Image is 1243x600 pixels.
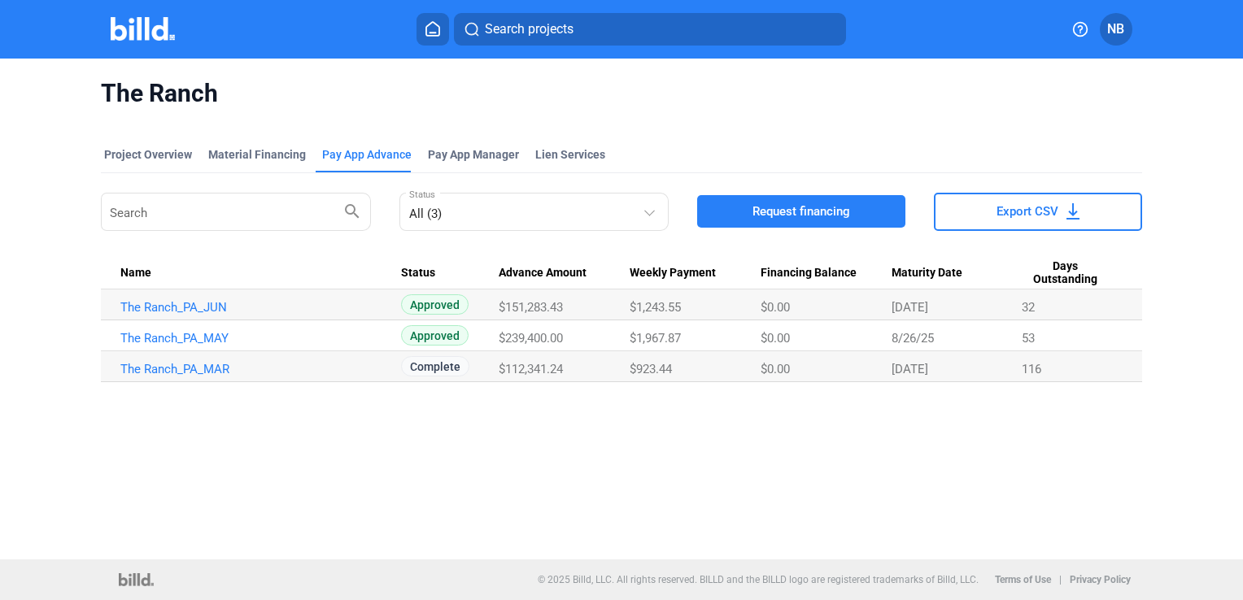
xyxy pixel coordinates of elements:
[535,146,605,163] div: Lien Services
[1022,362,1041,376] span: 116
[322,146,412,163] div: Pay App Advance
[401,356,469,376] span: Complete
[342,201,362,220] mat-icon: search
[1059,574,1062,585] p: |
[630,266,716,280] span: Weekly Payment
[934,193,1142,231] button: Export CSV
[1107,20,1124,39] span: NB
[454,13,846,46] button: Search projects
[630,362,672,376] span: $923.44
[1070,574,1131,585] b: Privacy Policy
[538,574,979,585] p: © 2025 Billd, LLC. All rights reserved. BILLD and the BILLD logo are registered trademarks of Bil...
[761,331,790,346] span: $0.00
[120,331,401,346] a: The Ranch_PA_MAY
[761,300,790,315] span: $0.00
[208,146,306,163] div: Material Financing
[428,146,519,163] span: Pay App Manager
[401,325,469,346] span: Approved
[630,300,681,315] span: $1,243.55
[499,331,563,346] span: $239,400.00
[111,17,175,41] img: Billd Company Logo
[761,362,790,376] span: $0.00
[409,207,442,221] mat-select-trigger: All (3)
[892,266,1022,280] div: Maturity Date
[997,203,1058,220] span: Export CSV
[1022,259,1108,287] span: Days Outstanding
[1022,300,1035,315] span: 32
[1022,259,1123,287] div: Days Outstanding
[120,266,151,280] span: Name
[995,574,1051,585] b: Terms of Use
[761,266,857,280] span: Financing Balance
[120,362,401,376] a: The Ranch_PA_MAR
[892,362,928,376] span: [DATE]
[1022,331,1035,346] span: 53
[101,78,1142,109] span: The Ranch
[761,266,892,280] div: Financing Balance
[401,266,435,280] span: Status
[892,331,934,346] span: 8/26/25
[119,573,154,586] img: logo
[630,331,681,346] span: $1,967.87
[892,300,928,315] span: [DATE]
[499,266,587,280] span: Advance Amount
[499,300,563,315] span: $151,283.43
[697,195,905,228] button: Request financing
[120,300,401,315] a: The Ranch_PA_JUN
[499,362,563,376] span: $112,341.24
[752,203,850,220] span: Request financing
[499,266,630,280] div: Advance Amount
[120,266,401,280] div: Name
[104,146,192,163] div: Project Overview
[401,266,499,280] div: Status
[485,20,574,39] span: Search projects
[630,266,761,280] div: Weekly Payment
[892,266,962,280] span: Maturity Date
[401,294,469,315] span: Approved
[1100,13,1132,46] button: NB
